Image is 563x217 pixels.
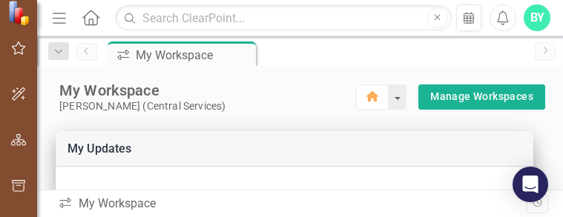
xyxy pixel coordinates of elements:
div: My Workspace [136,46,252,64]
button: Manage Workspaces [418,84,545,110]
div: My Workspace [58,196,527,213]
button: BY [524,4,550,31]
a: My Updates [68,141,132,156]
div: My Workspace [59,81,356,100]
div: split button [418,84,545,110]
input: Search ClearPoint... [115,5,451,31]
div: [PERSON_NAME] (Central Services) [59,100,356,113]
a: Manage Workspaces [430,87,533,106]
div: Open Intercom Messenger [513,167,548,202]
